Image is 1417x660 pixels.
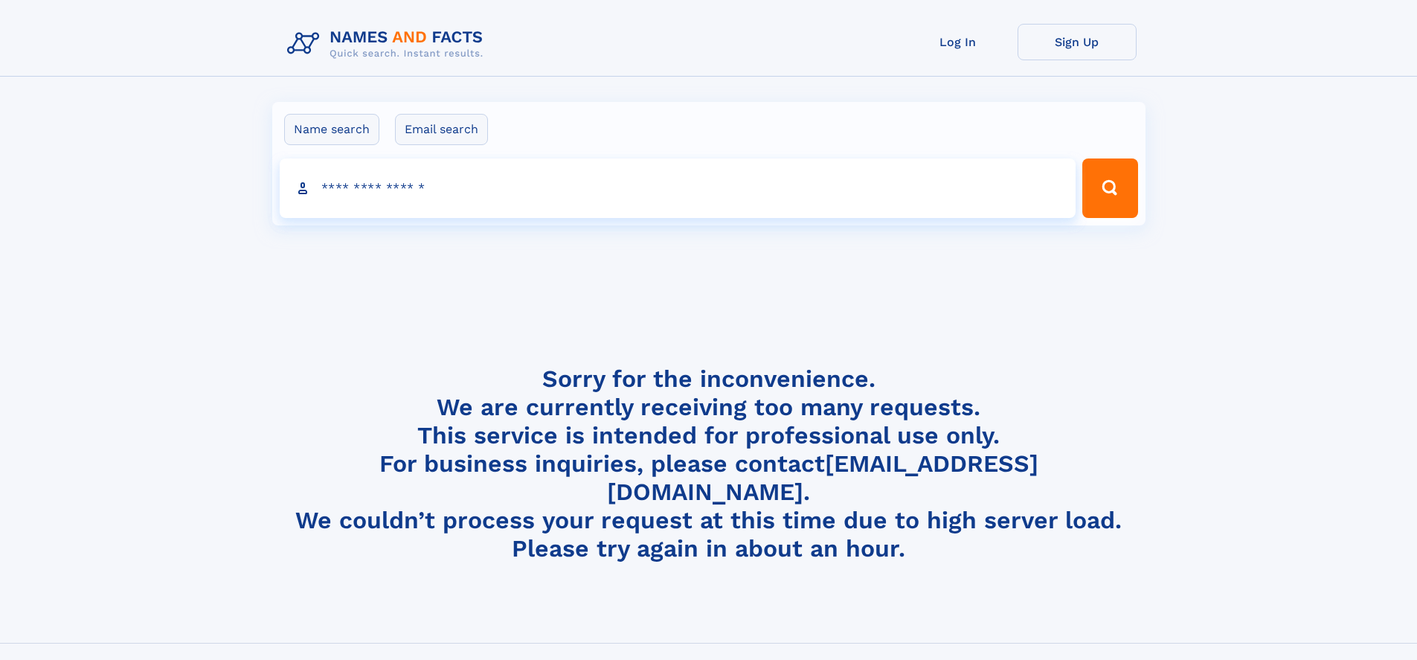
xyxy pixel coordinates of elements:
[899,24,1018,60] a: Log In
[281,365,1137,563] h4: Sorry for the inconvenience. We are currently receiving too many requests. This service is intend...
[1082,158,1137,218] button: Search Button
[281,24,495,64] img: Logo Names and Facts
[284,114,379,145] label: Name search
[1018,24,1137,60] a: Sign Up
[280,158,1076,218] input: search input
[395,114,488,145] label: Email search
[607,449,1038,506] a: [EMAIL_ADDRESS][DOMAIN_NAME]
